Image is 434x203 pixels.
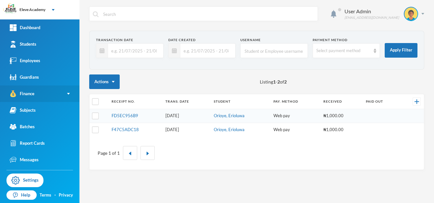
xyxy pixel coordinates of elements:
[4,4,17,17] img: logo
[404,7,417,20] img: STUDENT
[112,127,139,132] a: F47C5ADC18
[363,94,401,109] th: Paid Out
[344,7,399,15] div: User Admin
[277,79,280,85] b: 2
[344,15,399,20] div: [EMAIL_ADDRESS][DOMAIN_NAME]
[260,78,287,85] span: Listing - of
[270,123,320,136] td: Web pay
[98,150,120,156] div: Page 1 of 1
[180,43,232,58] input: e.g. 21/07/2025 - 21/08/2025
[89,74,120,89] button: Actions
[112,113,138,118] a: FD5EC956B9
[162,109,211,123] td: [DATE]
[162,123,211,136] td: [DATE]
[211,94,270,109] th: Student
[313,38,380,42] div: Payment Method
[10,123,35,130] div: Batches
[10,24,40,31] div: Dashboard
[320,123,363,136] td: ₦1,000.00
[96,38,163,42] div: Transaction Date
[244,44,304,58] input: Student or Employee username
[10,156,39,163] div: Messages
[40,192,51,198] a: Terms
[415,99,419,104] img: +
[10,41,36,48] div: Students
[10,90,34,97] div: Finance
[316,48,371,54] div: Select payment method
[6,190,37,200] a: Help
[108,43,160,58] input: e.g. 21/07/2025 - 21/08/2025
[214,127,245,132] a: Orioye, Erioluwa
[214,113,245,118] a: Orioye, Erioluwa
[10,140,45,147] div: Report Cards
[270,109,320,123] td: Web pay
[19,7,45,13] div: Eleve Academy
[10,57,40,64] div: Employees
[93,11,99,17] img: search
[320,109,363,123] td: ₦1,000.00
[162,94,211,109] th: Trans. Date
[240,38,308,42] div: Username
[270,94,320,109] th: Pay. Method
[284,79,287,85] b: 2
[6,174,43,187] a: Settings
[320,94,363,109] th: Received
[273,79,276,85] b: 1
[10,107,36,114] div: Subjects
[54,192,56,198] div: ·
[102,7,314,21] input: Search
[108,94,162,109] th: Receipt No.
[10,74,39,81] div: Guardians
[59,192,73,198] a: Privacy
[385,43,417,58] button: Apply Filter
[168,38,236,42] div: Date Created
